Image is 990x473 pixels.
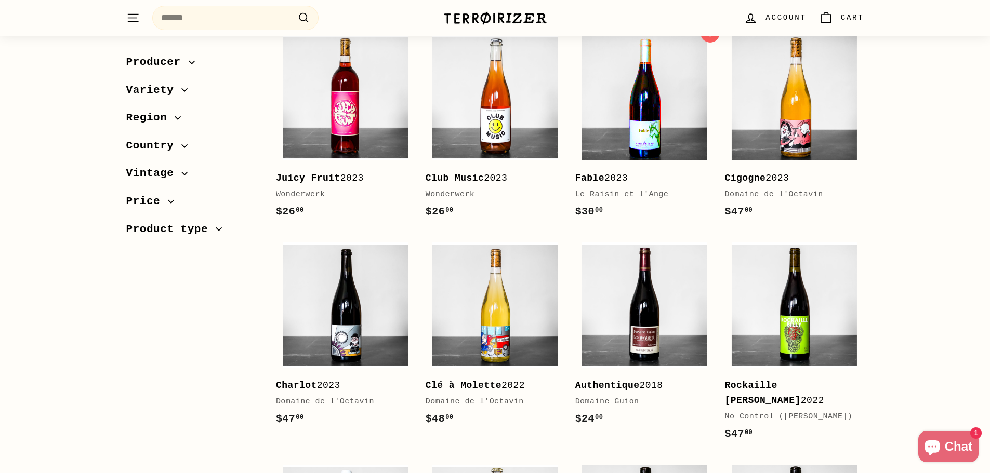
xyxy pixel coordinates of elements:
[725,378,854,408] div: 2022
[426,396,555,408] div: Domaine de l'Octavin
[445,207,453,214] sup: 00
[276,396,405,408] div: Domaine de l'Octavin
[575,380,640,390] b: Authentique
[725,411,854,423] div: No Control ([PERSON_NAME])
[426,171,555,186] div: 2023
[426,236,565,438] a: Clé à Molette2022Domaine de l'Octavin
[445,414,453,421] sup: 00
[276,171,405,186] div: 2023
[575,378,704,393] div: 2018
[595,414,603,421] sup: 00
[575,236,715,438] a: Authentique2018Domaine Guion
[737,3,812,33] a: Account
[575,206,603,218] span: $30
[725,173,766,183] b: Cigogne
[296,414,303,421] sup: 00
[725,206,753,218] span: $47
[276,378,405,393] div: 2023
[126,82,182,99] span: Variety
[126,190,259,218] button: Price
[765,12,806,23] span: Account
[126,51,259,79] button: Producer
[426,378,555,393] div: 2022
[426,413,454,425] span: $48
[725,236,864,453] a: Rockaille [PERSON_NAME]2022No Control ([PERSON_NAME])
[126,137,182,155] span: Country
[725,380,801,406] b: Rockaille [PERSON_NAME]
[276,188,405,201] div: Wonderwerk
[426,206,454,218] span: $26
[126,218,259,246] button: Product type
[745,207,753,214] sup: 00
[575,396,704,408] div: Domaine Guion
[575,171,704,186] div: 2023
[276,413,304,425] span: $47
[595,207,603,214] sup: 00
[841,12,864,23] span: Cart
[575,173,604,183] b: Fable
[296,207,303,214] sup: 00
[126,53,189,71] span: Producer
[126,106,259,134] button: Region
[725,428,753,440] span: $47
[126,134,259,163] button: Country
[126,193,168,210] span: Price
[276,380,317,390] b: Charlot
[813,3,870,33] a: Cart
[126,165,182,182] span: Vintage
[575,413,603,425] span: $24
[725,171,854,186] div: 2023
[276,236,415,438] a: Charlot2023Domaine de l'Octavin
[126,162,259,190] button: Vintage
[725,29,864,231] a: Cigogne2023Domaine de l'Octavin
[126,109,175,127] span: Region
[725,188,854,201] div: Domaine de l'Octavin
[575,29,715,231] a: Fable2023Le Raisin et l'Ange
[426,173,484,183] b: Club Music
[276,173,340,183] b: Juicy Fruit
[575,188,704,201] div: Le Raisin et l'Ange
[276,29,415,231] a: Juicy Fruit2023Wonderwerk
[126,79,259,107] button: Variety
[276,206,304,218] span: $26
[426,188,555,201] div: Wonderwerk
[426,29,565,231] a: Club Music2023Wonderwerk
[426,380,501,390] b: Clé à Molette
[126,221,216,238] span: Product type
[745,429,753,436] sup: 00
[915,431,982,465] inbox-online-store-chat: Shopify online store chat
